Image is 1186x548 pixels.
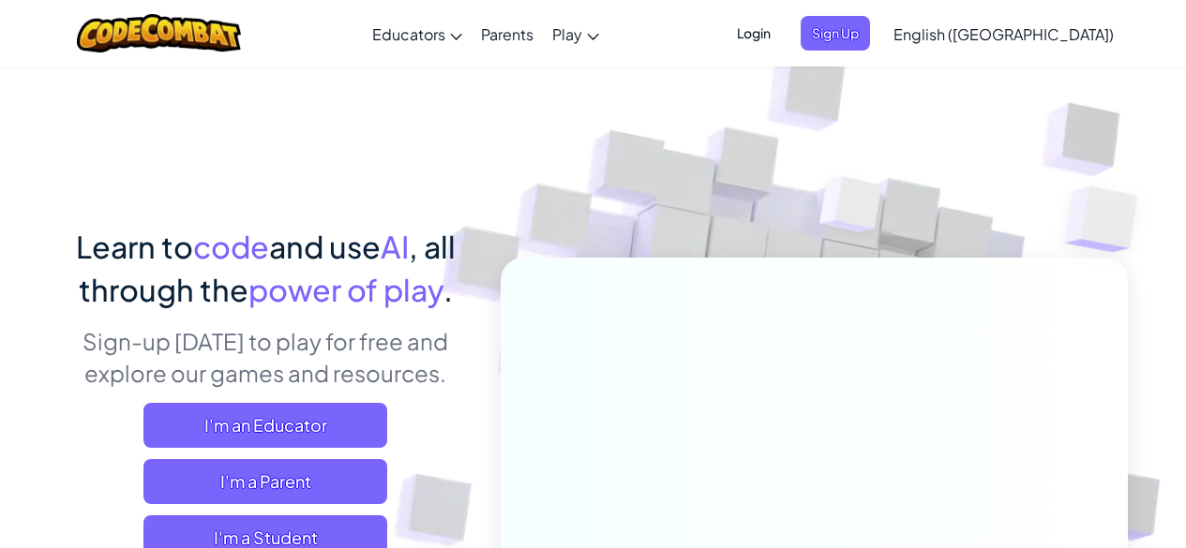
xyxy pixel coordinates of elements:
[269,228,381,265] span: and use
[443,271,453,308] span: .
[143,403,387,448] a: I'm an Educator
[726,16,782,51] button: Login
[381,228,409,265] span: AI
[372,24,445,44] span: Educators
[143,459,387,504] a: I'm a Parent
[552,24,582,44] span: Play
[543,8,608,59] a: Play
[248,271,443,308] span: power of play
[76,228,193,265] span: Learn to
[472,8,543,59] a: Parents
[784,140,919,279] img: Overlap cubes
[893,24,1114,44] span: English ([GEOGRAPHIC_DATA])
[77,14,241,52] img: CodeCombat logo
[193,228,269,265] span: code
[363,8,472,59] a: Educators
[59,325,473,389] p: Sign-up [DATE] to play for free and explore our games and resources.
[801,16,870,51] button: Sign Up
[884,8,1123,59] a: English ([GEOGRAPHIC_DATA])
